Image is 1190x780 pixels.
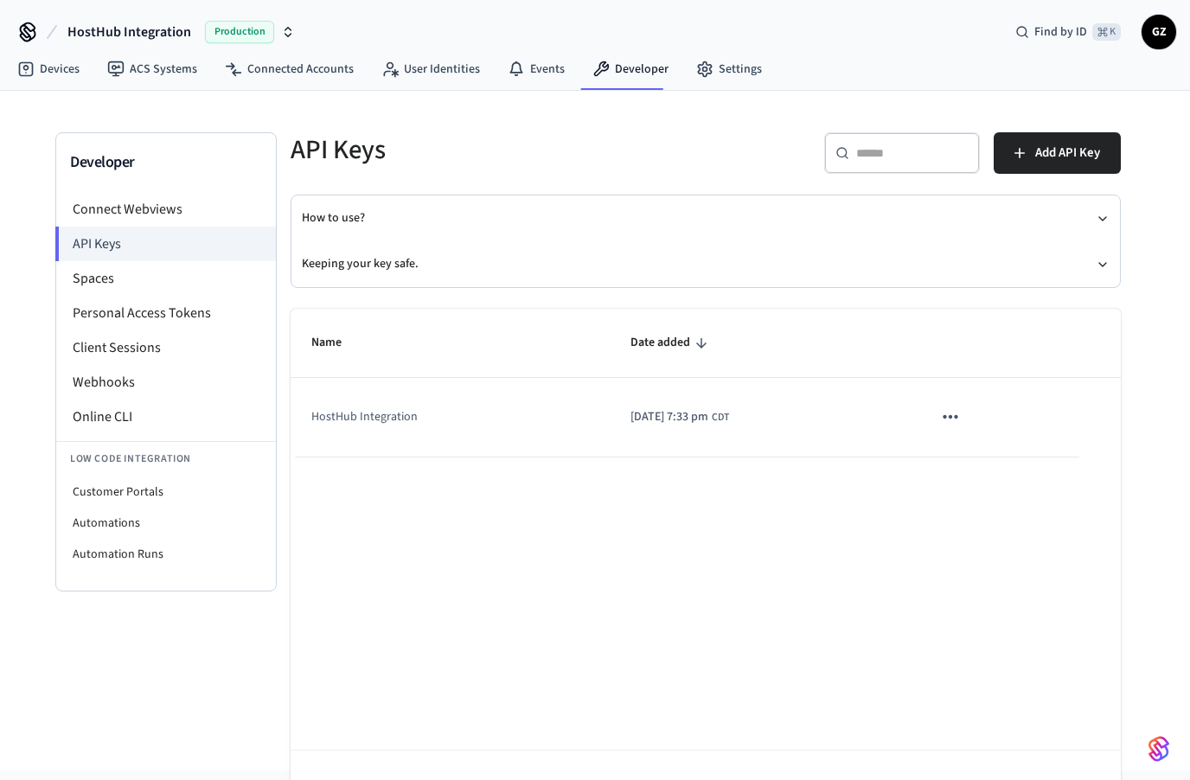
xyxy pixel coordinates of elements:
[302,195,1110,241] button: How to use?
[56,476,276,508] li: Customer Portals
[368,54,494,85] a: User Identities
[56,330,276,365] li: Client Sessions
[630,408,708,426] span: [DATE] 7:33 pm
[630,408,729,426] div: America/Chicago
[56,296,276,330] li: Personal Access Tokens
[1142,15,1176,49] button: GZ
[291,309,1121,457] table: sticky table
[211,54,368,85] a: Connected Accounts
[1001,16,1135,48] div: Find by ID⌘ K
[55,227,276,261] li: API Keys
[56,508,276,539] li: Automations
[56,261,276,296] li: Spaces
[494,54,579,85] a: Events
[302,241,1110,287] button: Keeping your key safe.
[1092,23,1121,41] span: ⌘ K
[311,329,364,356] span: Name
[291,132,695,168] h5: API Keys
[994,132,1121,174] button: Add API Key
[1143,16,1174,48] span: GZ
[1035,142,1100,164] span: Add API Key
[1034,23,1087,41] span: Find by ID
[712,410,729,425] span: CDT
[579,54,682,85] a: Developer
[56,539,276,570] li: Automation Runs
[56,441,276,476] li: Low Code Integration
[630,329,713,356] span: Date added
[291,378,610,457] td: HostHub Integration
[1148,735,1169,763] img: SeamLogoGradient.69752ec5.svg
[56,400,276,434] li: Online CLI
[205,21,274,43] span: Production
[67,22,191,42] span: HostHub Integration
[70,150,262,175] h3: Developer
[682,54,776,85] a: Settings
[93,54,211,85] a: ACS Systems
[56,365,276,400] li: Webhooks
[56,192,276,227] li: Connect Webviews
[3,54,93,85] a: Devices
